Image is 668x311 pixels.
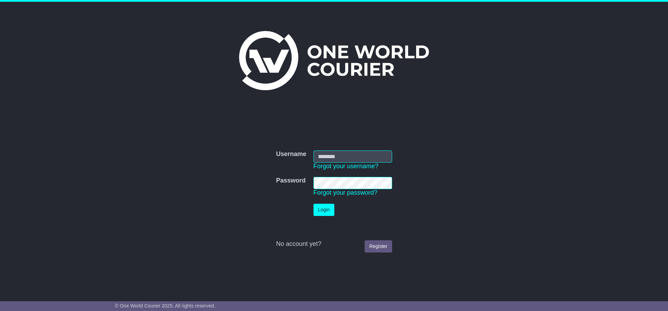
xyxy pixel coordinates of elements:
a: Forgot your username? [313,163,379,170]
label: Username [276,150,306,158]
a: Forgot your password? [313,189,377,196]
button: Login [313,204,334,216]
img: One World [239,31,429,90]
a: Register [365,240,392,252]
span: © One World Courier 2025. All rights reserved. [115,303,215,309]
label: Password [276,177,305,185]
div: No account yet? [276,240,392,248]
